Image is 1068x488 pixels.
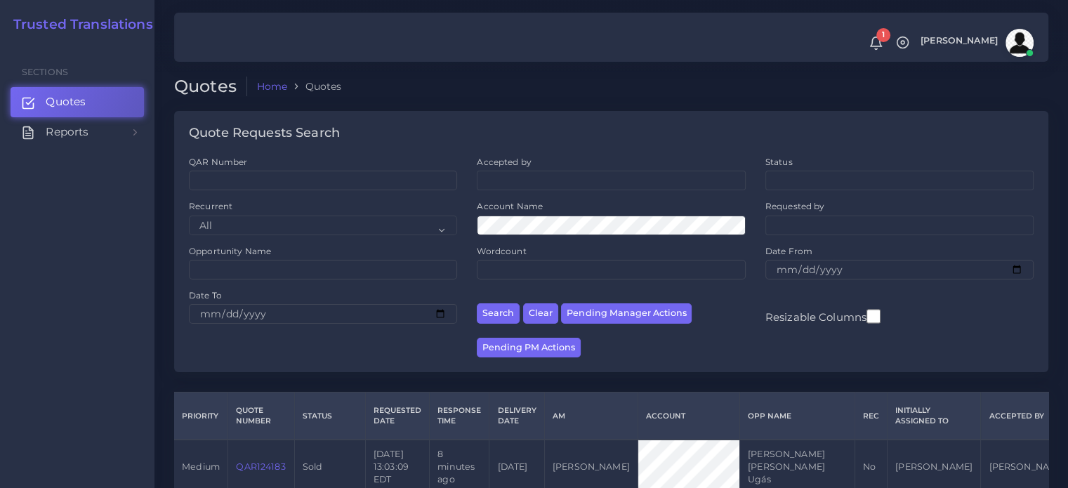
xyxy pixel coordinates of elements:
span: 1 [876,28,890,42]
label: Requested by [765,200,825,212]
label: Status [765,156,793,168]
button: Pending Manager Actions [561,303,692,324]
span: Quotes [46,94,86,110]
label: Resizable Columns [765,308,881,325]
th: AM [544,393,638,440]
a: Reports [11,117,144,147]
li: Quotes [287,79,341,93]
th: Requested Date [365,393,429,440]
a: Quotes [11,87,144,117]
a: Home [257,79,288,93]
label: Date To [189,289,222,301]
label: Recurrent [189,200,232,212]
th: Opp Name [739,393,855,440]
input: Resizable Columns [866,308,881,325]
th: Account [638,393,739,440]
th: Delivery Date [489,393,544,440]
span: medium [182,461,220,472]
a: QAR124183 [236,461,285,472]
a: 1 [864,36,888,51]
label: Opportunity Name [189,245,271,257]
button: Search [477,303,520,324]
a: Trusted Translations [4,17,153,33]
button: Clear [523,303,558,324]
span: [PERSON_NAME] [921,37,998,46]
label: Account Name [477,200,543,212]
label: Accepted by [477,156,532,168]
th: REC [855,393,887,440]
th: Priority [174,393,228,440]
span: Reports [46,124,88,140]
th: Initially Assigned to [888,393,981,440]
label: Date From [765,245,812,257]
th: Quote Number [228,393,295,440]
button: Pending PM Actions [477,338,581,358]
th: Response Time [430,393,489,440]
label: Wordcount [477,245,526,257]
h2: Quotes [174,77,247,97]
span: Sections [22,67,68,77]
a: [PERSON_NAME]avatar [914,29,1039,57]
label: QAR Number [189,156,247,168]
img: avatar [1006,29,1034,57]
h4: Quote Requests Search [189,126,340,141]
th: Status [294,393,365,440]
